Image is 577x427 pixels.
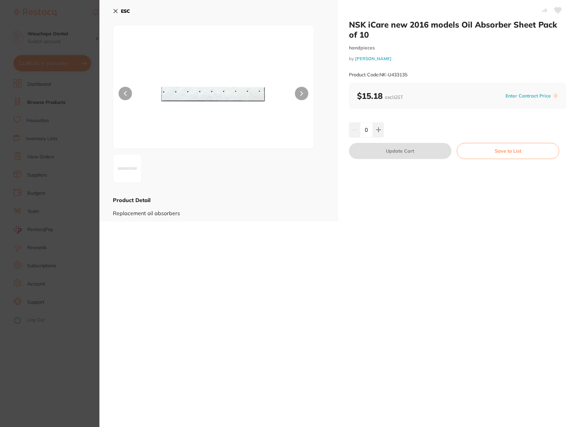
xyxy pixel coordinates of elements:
b: $15.18 [357,91,403,101]
small: Product Code: NK-U433135 [349,72,407,78]
img: MzUuanBn [115,156,139,181]
button: Save to List [457,143,559,159]
img: MzUuanBn [153,42,273,148]
div: Replacement oil absorbers [113,204,325,216]
small: handpieces [349,45,566,51]
span: excl. GST [385,94,403,100]
button: ESC [113,5,130,17]
label: i [553,93,558,99]
b: ESC [121,8,130,14]
a: [PERSON_NAME] [355,56,392,61]
button: Update Cart [349,143,451,159]
h2: NSK iCare new 2016 models Oil Absorber Sheet Pack of 10 [349,20,566,40]
b: Product Detail [113,197,150,203]
button: Enter Contract Price [503,93,553,99]
small: by [349,56,566,61]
